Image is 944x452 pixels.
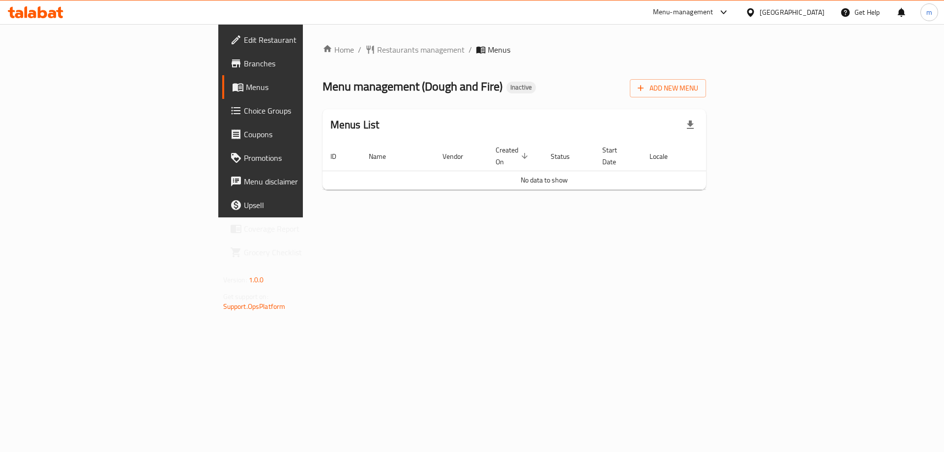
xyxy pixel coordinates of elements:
[330,118,380,132] h2: Menus List
[244,58,368,69] span: Branches
[222,122,376,146] a: Coupons
[653,6,713,18] div: Menu-management
[365,44,465,56] a: Restaurants management
[244,176,368,187] span: Menu disclaimer
[506,83,536,91] span: Inactive
[551,151,583,162] span: Status
[222,241,376,264] a: Grocery Checklist
[223,290,268,303] span: Get support on:
[638,82,698,94] span: Add New Menu
[469,44,472,56] li: /
[506,82,536,93] div: Inactive
[223,273,247,286] span: Version:
[926,7,932,18] span: m
[222,217,376,241] a: Coverage Report
[377,44,465,56] span: Restaurants management
[222,170,376,193] a: Menu disclaimer
[369,151,399,162] span: Name
[678,113,702,137] div: Export file
[223,300,286,313] a: Support.OpsPlatform
[244,105,368,117] span: Choice Groups
[602,144,630,168] span: Start Date
[222,52,376,75] a: Branches
[244,128,368,140] span: Coupons
[222,75,376,99] a: Menus
[630,79,706,97] button: Add New Menu
[244,34,368,46] span: Edit Restaurant
[649,151,680,162] span: Locale
[323,44,707,56] nav: breadcrumb
[244,152,368,164] span: Promotions
[244,246,368,258] span: Grocery Checklist
[222,146,376,170] a: Promotions
[496,144,531,168] span: Created On
[521,174,568,186] span: No data to show
[246,81,368,93] span: Menus
[488,44,510,56] span: Menus
[244,223,368,235] span: Coverage Report
[692,141,766,171] th: Actions
[222,99,376,122] a: Choice Groups
[323,141,766,190] table: enhanced table
[249,273,264,286] span: 1.0.0
[442,151,476,162] span: Vendor
[222,28,376,52] a: Edit Restaurant
[222,193,376,217] a: Upsell
[330,151,349,162] span: ID
[323,75,502,97] span: Menu management ( Dough and Fire )
[760,7,825,18] div: [GEOGRAPHIC_DATA]
[244,199,368,211] span: Upsell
